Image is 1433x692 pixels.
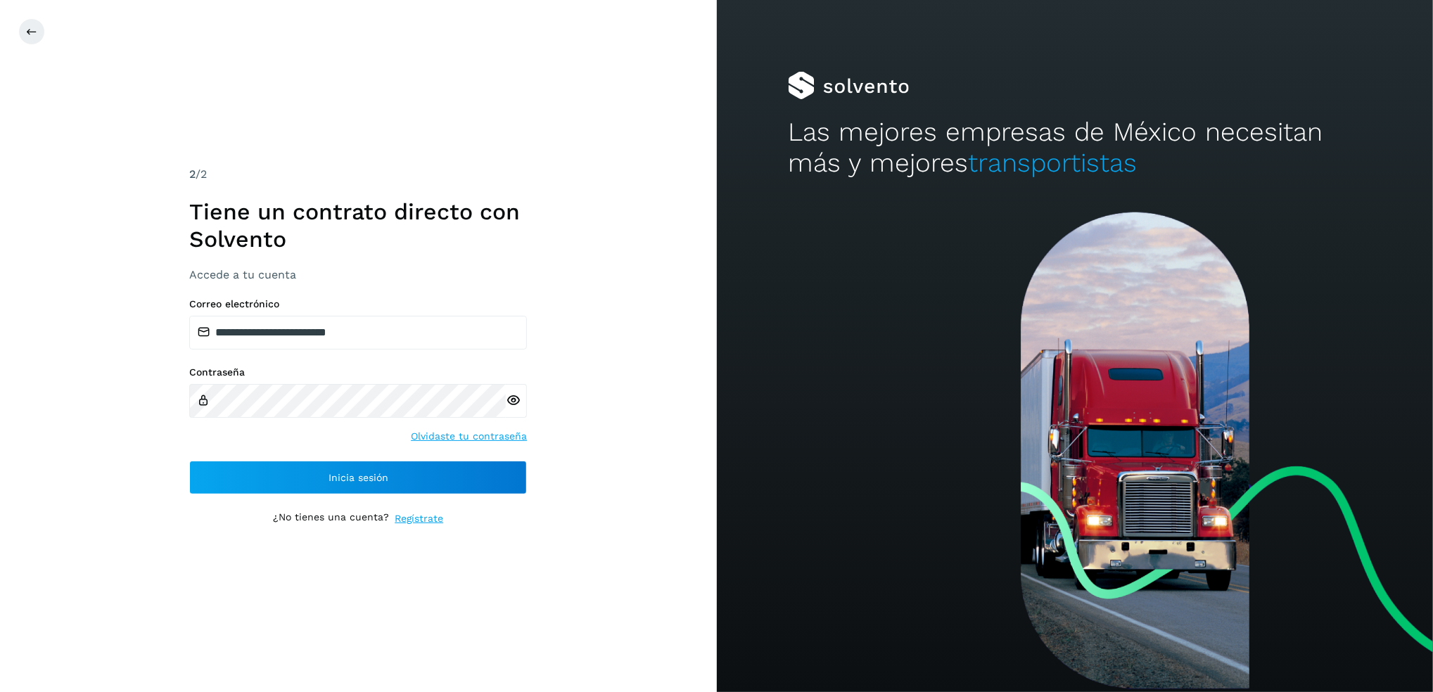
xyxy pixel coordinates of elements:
[411,429,527,444] a: Olvidaste tu contraseña
[968,148,1137,178] span: transportistas
[189,298,527,310] label: Correo electrónico
[189,166,527,183] div: /2
[189,268,527,281] h3: Accede a tu cuenta
[189,461,527,494] button: Inicia sesión
[395,511,443,526] a: Regístrate
[329,473,388,482] span: Inicia sesión
[189,167,196,181] span: 2
[189,198,527,252] h1: Tiene un contrato directo con Solvento
[788,117,1361,179] h2: Las mejores empresas de México necesitan más y mejores
[189,366,527,378] label: Contraseña
[273,511,389,526] p: ¿No tienes una cuenta?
